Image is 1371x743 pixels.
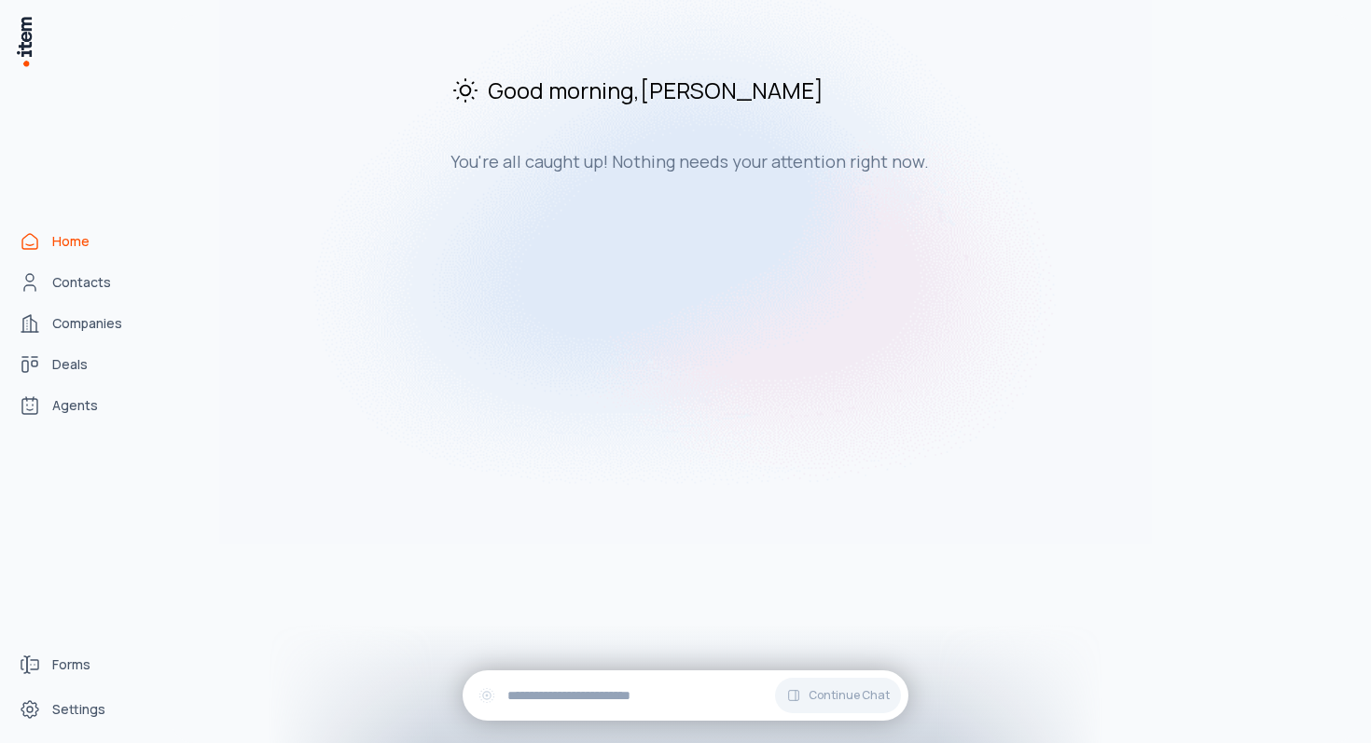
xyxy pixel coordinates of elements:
a: Companies [11,305,153,342]
h3: You're all caught up! Nothing needs your attention right now. [450,150,1077,172]
span: Home [52,232,90,251]
button: Continue Chat [775,678,901,713]
a: Agents [11,387,153,424]
h2: Good morning , [PERSON_NAME] [450,75,1077,105]
a: deals [11,346,153,383]
span: Agents [52,396,98,415]
a: Home [11,223,153,260]
a: Forms [11,646,153,683]
a: Contacts [11,264,153,301]
a: Settings [11,691,153,728]
div: Continue Chat [463,670,908,721]
span: Contacts [52,273,111,292]
span: Deals [52,355,88,374]
img: Item Brain Logo [15,15,34,68]
span: Companies [52,314,122,333]
span: Continue Chat [809,688,890,703]
span: Settings [52,700,105,719]
span: Forms [52,655,90,674]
